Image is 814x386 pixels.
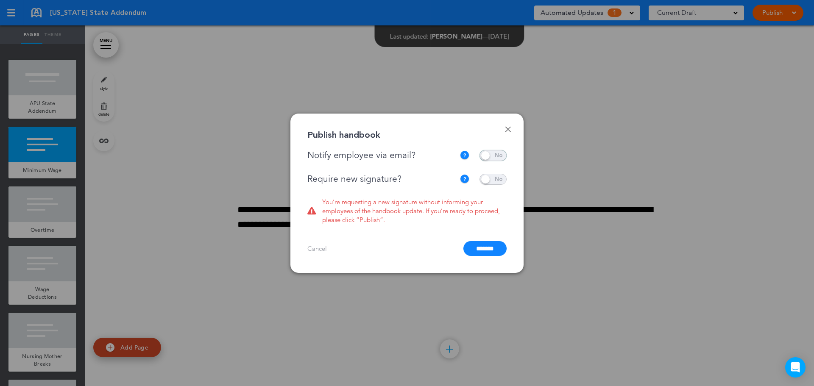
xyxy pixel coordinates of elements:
[307,131,380,139] div: Publish handbook
[460,150,470,161] img: tooltip_icon.svg
[307,244,327,253] a: Cancel
[307,174,455,184] div: Require new signature?
[785,357,806,378] div: Open Intercom Messenger
[307,150,460,161] div: Notify employee via email?
[460,174,470,184] img: tooltip_icon.svg
[322,197,507,224] span: You’re requesting a new signature without informing your employees of the handbook update. If you...
[505,126,511,132] a: Done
